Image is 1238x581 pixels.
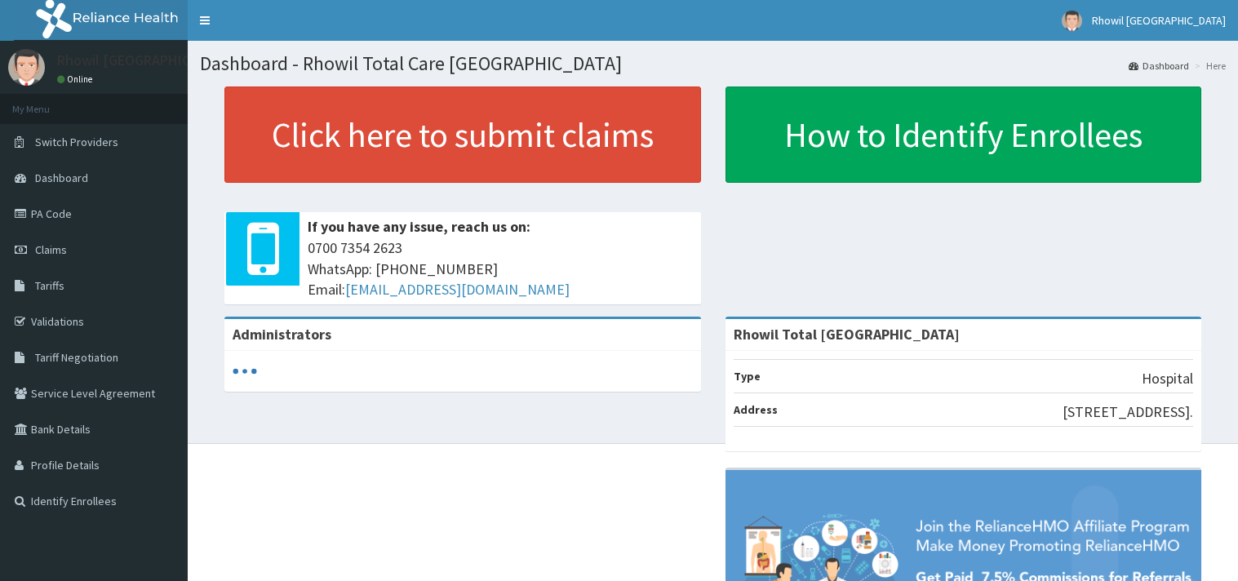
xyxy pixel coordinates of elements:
b: Administrators [233,325,331,344]
h1: Dashboard - Rhowil Total Care [GEOGRAPHIC_DATA] [200,53,1226,74]
a: Dashboard [1129,59,1189,73]
span: Claims [35,242,67,257]
span: Switch Providers [35,135,118,149]
span: Tariff Negotiation [35,350,118,365]
a: Online [57,73,96,85]
b: Type [734,369,761,384]
p: [STREET_ADDRESS]. [1063,401,1193,423]
p: Hospital [1142,368,1193,389]
span: Tariffs [35,278,64,293]
span: Dashboard [35,171,88,185]
a: Click here to submit claims [224,86,701,183]
b: Address [734,402,778,417]
li: Here [1191,59,1226,73]
strong: Rhowil Total [GEOGRAPHIC_DATA] [734,325,960,344]
a: How to Identify Enrollees [725,86,1202,183]
span: Rhowil [GEOGRAPHIC_DATA] [1092,13,1226,28]
svg: audio-loading [233,359,257,384]
span: 0700 7354 2623 WhatsApp: [PHONE_NUMBER] Email: [308,237,693,300]
img: User Image [8,49,45,86]
p: Rhowil [GEOGRAPHIC_DATA] [57,53,237,68]
img: User Image [1062,11,1082,31]
b: If you have any issue, reach us on: [308,217,530,236]
a: [EMAIL_ADDRESS][DOMAIN_NAME] [345,280,570,299]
